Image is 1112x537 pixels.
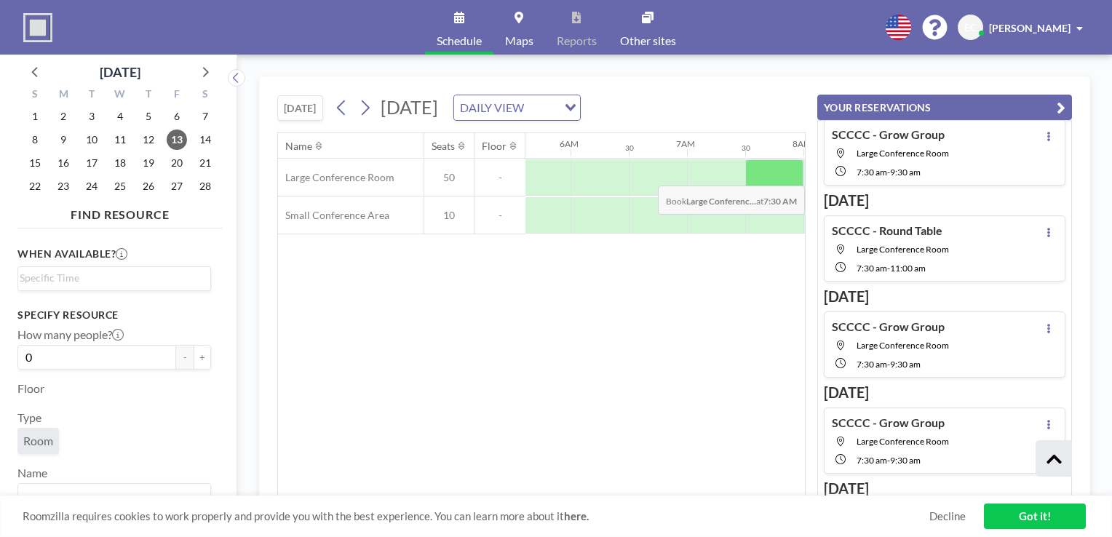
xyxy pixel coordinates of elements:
span: Tuesday, February 10, 2026 [82,130,102,150]
h4: SCCCC - Grow Group [832,127,945,142]
span: - [887,263,890,274]
h4: SCCCC - Round Table [832,223,942,238]
span: Friday, February 27, 2026 [167,176,187,196]
span: Thursday, February 26, 2026 [138,176,159,196]
span: Large Conference Room [857,340,949,351]
span: Friday, February 20, 2026 [167,153,187,173]
img: organization-logo [23,13,52,42]
h3: [DATE] [824,480,1065,498]
span: - [887,167,890,178]
div: 8AM [793,138,811,149]
span: Large Conference Room [857,244,949,255]
div: M [49,86,78,105]
span: Tuesday, February 24, 2026 [82,176,102,196]
span: 7:30 AM [857,359,887,370]
span: Thursday, February 19, 2026 [138,153,159,173]
span: - [474,171,525,184]
button: [DATE] [277,95,323,121]
span: Roomzilla requires cookies to work properly and provide you with the best experience. You can lea... [23,509,929,523]
button: YOUR RESERVATIONS [817,95,1072,120]
h3: [DATE] [824,287,1065,306]
h4: SCCCC - Grow Group [832,415,945,430]
span: Wednesday, February 18, 2026 [110,153,130,173]
span: 10 [424,209,474,222]
span: 9:30 AM [890,455,921,466]
span: Monday, February 16, 2026 [53,153,74,173]
span: Maps [505,35,533,47]
span: [DATE] [381,96,438,118]
span: DAILY VIEW [457,98,527,117]
div: 30 [625,143,634,153]
h3: Specify resource [17,309,211,322]
div: Name [285,140,312,153]
div: Search for option [18,267,210,289]
a: Got it! [984,504,1086,529]
span: - [474,209,525,222]
span: - [887,455,890,466]
span: Wednesday, February 4, 2026 [110,106,130,127]
label: Type [17,410,41,425]
span: Thursday, February 12, 2026 [138,130,159,150]
span: 7:30 AM [857,167,887,178]
span: Monday, February 2, 2026 [53,106,74,127]
span: Sunday, February 1, 2026 [25,106,45,127]
span: Friday, February 13, 2026 [167,130,187,150]
label: How many people? [17,327,124,342]
span: Tuesday, February 3, 2026 [82,106,102,127]
span: 9:30 AM [890,167,921,178]
div: Search for option [18,484,210,509]
span: Thursday, February 5, 2026 [138,106,159,127]
span: Sunday, February 8, 2026 [25,130,45,150]
div: W [106,86,135,105]
span: Reports [557,35,597,47]
div: S [21,86,49,105]
span: 50 [424,171,474,184]
b: Large Conferenc... [686,196,756,207]
span: Large Conference Room [278,171,394,184]
span: Large Conference Room [857,148,949,159]
span: Saturday, February 21, 2026 [195,153,215,173]
label: Floor [17,381,44,396]
div: T [134,86,162,105]
span: Monday, February 23, 2026 [53,176,74,196]
input: Search for option [528,98,556,117]
b: 7:30 AM [763,196,797,207]
span: 11:00 AM [890,263,926,274]
div: S [191,86,219,105]
input: Search for option [20,487,202,506]
button: - [176,345,194,370]
h4: SCCCC - Grow Group [832,319,945,334]
span: Schedule [437,35,482,47]
span: Small Conference Area [278,209,389,222]
input: Search for option [20,270,202,286]
span: Saturday, February 14, 2026 [195,130,215,150]
a: here. [564,509,589,522]
div: Floor [482,140,507,153]
span: Sunday, February 22, 2026 [25,176,45,196]
div: 30 [742,143,750,153]
div: 7AM [676,138,695,149]
span: Wednesday, February 11, 2026 [110,130,130,150]
div: T [78,86,106,105]
div: [DATE] [100,62,140,82]
span: Room [23,434,53,447]
span: [PERSON_NAME] [989,22,1071,34]
span: Other sites [620,35,676,47]
span: Wednesday, February 25, 2026 [110,176,130,196]
span: Book at [658,186,805,215]
div: Search for option [454,95,580,120]
a: Decline [929,509,966,523]
div: Seats [432,140,455,153]
h3: [DATE] [824,191,1065,210]
span: Saturday, February 28, 2026 [195,176,215,196]
span: 9:30 AM [890,359,921,370]
span: Large Conference Room [857,436,949,447]
label: Name [17,466,47,480]
span: 7:30 AM [857,455,887,466]
div: 6AM [560,138,579,149]
span: EC [964,21,977,34]
h3: [DATE] [824,383,1065,402]
span: - [887,359,890,370]
span: Tuesday, February 17, 2026 [82,153,102,173]
span: Sunday, February 15, 2026 [25,153,45,173]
